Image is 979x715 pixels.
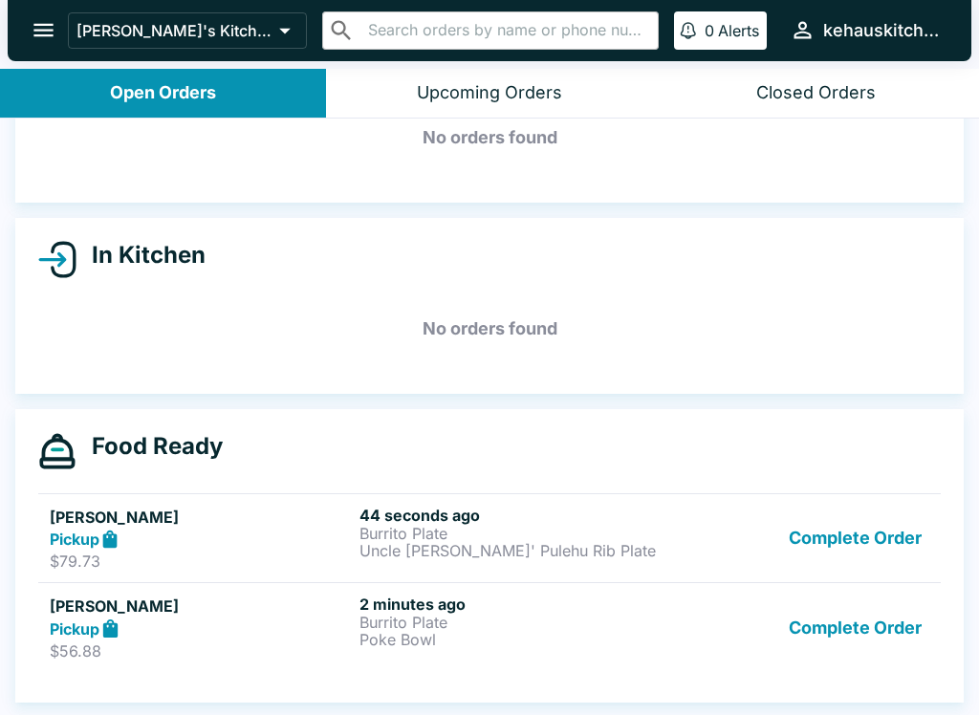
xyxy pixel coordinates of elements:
[50,595,352,617] h5: [PERSON_NAME]
[823,19,941,42] div: kehauskitchen
[359,542,662,559] p: Uncle [PERSON_NAME]' Pulehu Rib Plate
[76,432,223,461] h4: Food Ready
[50,619,99,639] strong: Pickup
[19,6,68,54] button: open drawer
[38,103,941,172] h5: No orders found
[38,294,941,363] h5: No orders found
[76,241,206,270] h4: In Kitchen
[50,641,352,661] p: $56.88
[705,21,714,40] p: 0
[50,506,352,529] h5: [PERSON_NAME]
[50,552,352,571] p: $79.73
[781,506,929,572] button: Complete Order
[781,595,929,661] button: Complete Order
[359,506,662,525] h6: 44 seconds ago
[359,614,662,631] p: Burrito Plate
[756,82,876,104] div: Closed Orders
[782,10,948,51] button: kehauskitchen
[50,530,99,549] strong: Pickup
[76,21,272,40] p: [PERSON_NAME]'s Kitchen
[68,12,307,49] button: [PERSON_NAME]'s Kitchen
[362,17,650,44] input: Search orders by name or phone number
[359,595,662,614] h6: 2 minutes ago
[718,21,759,40] p: Alerts
[359,631,662,648] p: Poke Bowl
[110,82,216,104] div: Open Orders
[38,493,941,583] a: [PERSON_NAME]Pickup$79.7344 seconds agoBurrito PlateUncle [PERSON_NAME]' Pulehu Rib PlateComplete...
[38,582,941,672] a: [PERSON_NAME]Pickup$56.882 minutes agoBurrito PlatePoke BowlComplete Order
[359,525,662,542] p: Burrito Plate
[417,82,562,104] div: Upcoming Orders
